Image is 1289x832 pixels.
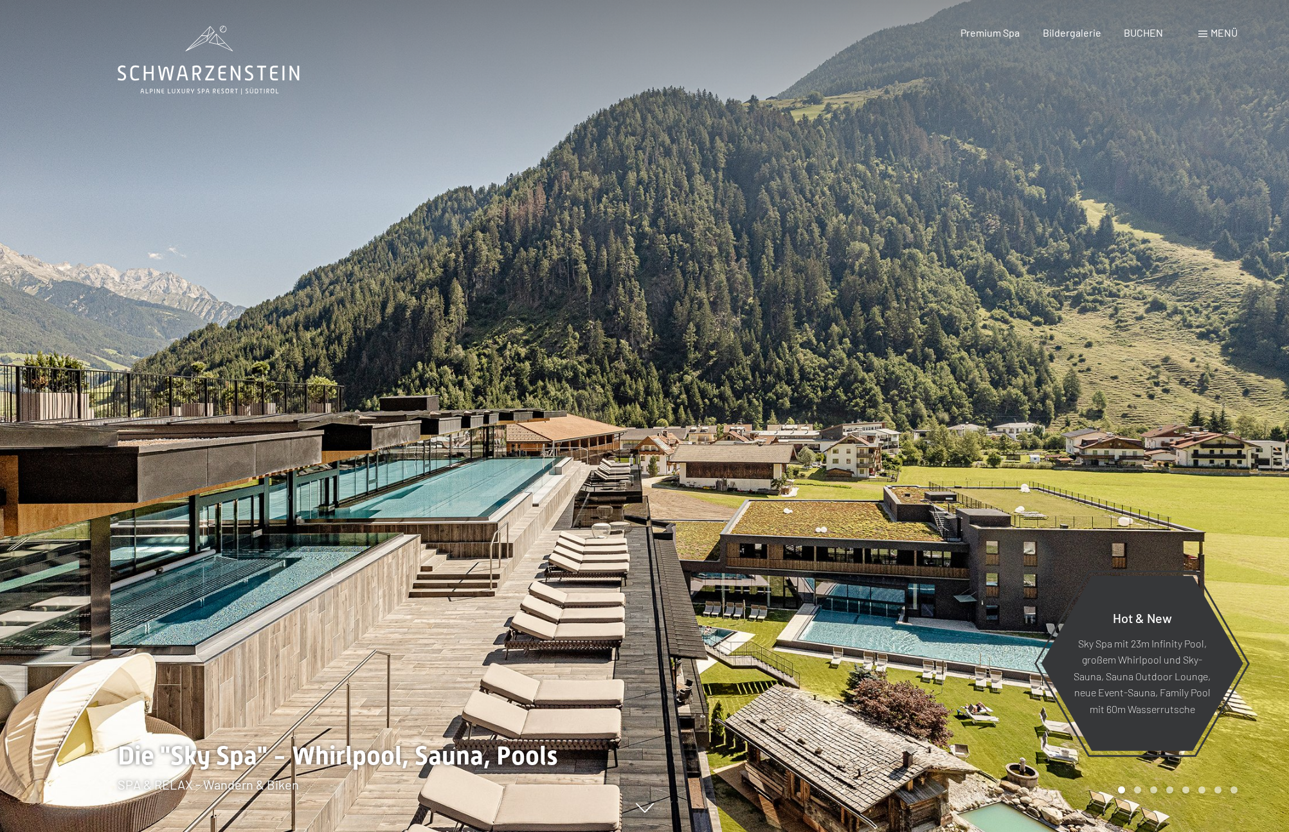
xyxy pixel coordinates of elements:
div: Carousel Page 2 [1134,786,1141,793]
div: Carousel Page 3 [1150,786,1157,793]
a: Premium Spa [960,26,1020,39]
span: Hot & New [1113,610,1172,625]
a: Bildergalerie [1043,26,1101,39]
a: BUCHEN [1124,26,1163,39]
span: Menü [1211,26,1238,39]
div: Carousel Page 1 (Current Slide) [1118,786,1125,793]
div: Carousel Page 4 [1166,786,1173,793]
div: Carousel Page 8 [1230,786,1238,793]
p: Sky Spa mit 23m Infinity Pool, großem Whirlpool und Sky-Sauna, Sauna Outdoor Lounge, neue Event-S... [1072,635,1212,717]
a: Hot & New Sky Spa mit 23m Infinity Pool, großem Whirlpool und Sky-Sauna, Sauna Outdoor Lounge, ne... [1040,575,1244,752]
div: Carousel Page 5 [1182,786,1189,793]
div: Carousel Page 6 [1198,786,1205,793]
div: Carousel Pagination [1113,786,1238,793]
div: Carousel Page 7 [1214,786,1221,793]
